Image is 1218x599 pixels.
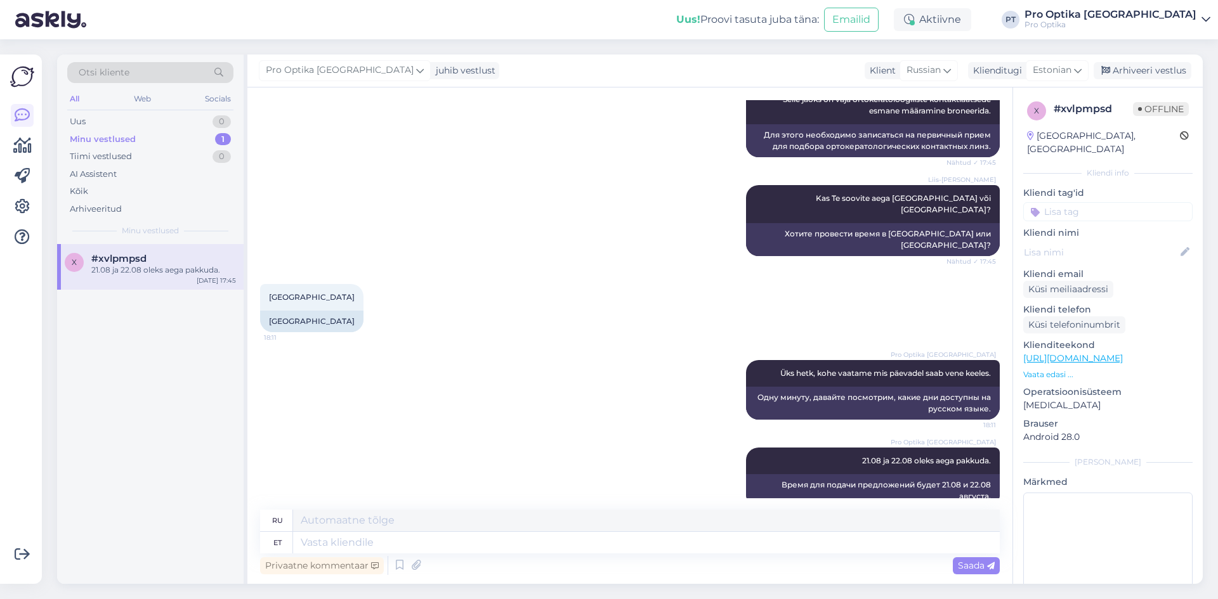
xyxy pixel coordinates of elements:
[67,91,82,107] div: All
[1025,10,1210,30] a: Pro Optika [GEOGRAPHIC_DATA]Pro Optika
[865,64,896,77] div: Klient
[1023,456,1193,468] div: [PERSON_NAME]
[676,12,819,27] div: Proovi tasuta juba täna:
[131,91,154,107] div: Web
[1023,417,1193,430] p: Brauser
[213,150,231,163] div: 0
[1023,475,1193,489] p: Märkmed
[1023,267,1193,281] p: Kliendi email
[862,456,991,465] span: 21.08 ja 22.08 oleks aega pakkuda.
[91,264,236,276] div: 21.08 ja 22.08 oleks aega pakkuda.
[907,63,941,77] span: Russian
[1002,11,1019,29] div: PT
[676,13,700,25] b: Uus!
[816,193,993,214] span: Kas Te soovite aega [GEOGRAPHIC_DATA] või [GEOGRAPHIC_DATA]?
[260,557,384,574] div: Privaatne kommentaar
[894,8,971,31] div: Aktiivne
[1023,226,1193,240] p: Kliendi nimi
[1023,281,1113,298] div: Küsi meiliaadressi
[122,225,179,236] span: Minu vestlused
[968,64,1022,77] div: Klienditugi
[1023,352,1123,364] a: [URL][DOMAIN_NAME]
[746,124,1000,157] div: Для этого необходимо записаться на первичный прием для подбора ортокератологических контактных линз.
[948,420,996,430] span: 18:11
[70,203,122,216] div: Arhiveeritud
[264,333,311,342] span: 18:11
[70,185,88,198] div: Kõik
[431,64,495,77] div: juhib vestlust
[70,150,132,163] div: Tiimi vestlused
[1023,399,1193,412] p: [MEDICAL_DATA]
[958,560,995,571] span: Saada
[197,276,236,285] div: [DATE] 17:45
[746,223,1000,256] div: Хотите провести время в [GEOGRAPHIC_DATA] или [GEOGRAPHIC_DATA]?
[891,437,996,447] span: Pro Optika [GEOGRAPHIC_DATA]
[202,91,233,107] div: Socials
[91,253,147,264] span: #xvlpmpsd
[1023,369,1193,380] p: Vaata edasi ...
[1023,385,1193,399] p: Operatsioonisüsteem
[79,66,129,79] span: Otsi kliente
[273,532,282,553] div: et
[1023,430,1193,444] p: Android 28.0
[946,257,996,266] span: Nähtud ✓ 17:45
[70,115,86,128] div: Uus
[272,510,283,531] div: ru
[1023,303,1193,316] p: Kliendi telefon
[1034,106,1039,115] span: x
[1133,102,1189,116] span: Offline
[891,350,996,359] span: Pro Optika [GEOGRAPHIC_DATA]
[1094,62,1191,79] div: Arhiveeri vestlus
[1023,167,1193,179] div: Kliendi info
[780,368,991,378] span: Üks hetk, kohe vaatame mis päevadel saab vene keeles.
[72,257,77,267] span: x
[260,311,363,332] div: [GEOGRAPHIC_DATA]
[1023,202,1193,221] input: Lisa tag
[1025,10,1196,20] div: Pro Optika [GEOGRAPHIC_DATA]
[1023,316,1125,333] div: Küsi telefoninumbrit
[70,133,136,146] div: Minu vestlused
[928,175,996,184] span: Liis-[PERSON_NAME]
[746,474,1000,507] div: Время для подачи предложений будет 21.08 и 22.08 августа.
[10,65,34,89] img: Askly Logo
[215,133,231,146] div: 1
[213,115,231,128] div: 0
[1027,129,1180,156] div: [GEOGRAPHIC_DATA], [GEOGRAPHIC_DATA]
[746,387,1000,420] div: Одну минуту, давайте посмотрим, какие дни доступны на русском языке.
[1033,63,1071,77] span: Estonian
[1023,338,1193,352] p: Klienditeekond
[1054,101,1133,117] div: # xvlpmpsd
[946,158,996,167] span: Nähtud ✓ 17:45
[1024,245,1178,259] input: Lisa nimi
[1023,186,1193,200] p: Kliendi tag'id
[824,8,879,32] button: Emailid
[269,292,355,302] span: [GEOGRAPHIC_DATA]
[70,168,117,181] div: AI Assistent
[1025,20,1196,30] div: Pro Optika
[266,63,414,77] span: Pro Optika [GEOGRAPHIC_DATA]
